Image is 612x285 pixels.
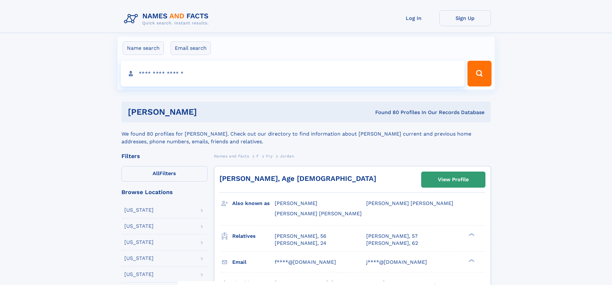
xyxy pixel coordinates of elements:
span: Jordan [280,154,294,158]
div: Browse Locations [121,189,208,195]
a: F [256,152,259,160]
div: [US_STATE] [124,240,154,245]
div: ❯ [467,232,475,236]
label: Name search [123,41,164,55]
a: Names and Facts [214,152,249,160]
div: Filters [121,153,208,159]
h1: [PERSON_NAME] [128,108,286,116]
a: [PERSON_NAME], 24 [275,240,326,247]
a: [PERSON_NAME], 62 [366,240,418,247]
div: [US_STATE] [124,256,154,261]
div: [US_STATE] [124,224,154,229]
a: Fry [266,152,272,160]
div: [US_STATE] [124,208,154,213]
h3: Email [232,257,275,268]
div: Found 80 Profiles In Our Records Database [286,109,484,116]
a: [PERSON_NAME], Age [DEMOGRAPHIC_DATA] [219,174,376,183]
input: search input [121,61,465,86]
h3: Relatives [232,231,275,242]
div: View Profile [438,172,469,187]
div: [US_STATE] [124,272,154,277]
span: [PERSON_NAME] [PERSON_NAME] [366,200,453,206]
label: Filters [121,166,208,182]
a: View Profile [421,172,485,187]
div: We found 80 profiles for [PERSON_NAME]. Check out our directory to find information about [PERSON... [121,122,491,146]
span: All [153,170,159,176]
span: Fry [266,154,272,158]
a: Sign Up [439,10,491,26]
a: Log In [388,10,439,26]
a: [PERSON_NAME], 56 [275,233,326,240]
div: ❯ [467,258,475,263]
span: [PERSON_NAME] [275,200,317,206]
a: [PERSON_NAME], 57 [366,233,418,240]
button: Search Button [467,61,491,86]
img: Logo Names and Facts [121,10,214,28]
span: F [256,154,259,158]
h3: Also known as [232,198,275,209]
label: Email search [171,41,211,55]
span: [PERSON_NAME] [PERSON_NAME] [275,210,362,217]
